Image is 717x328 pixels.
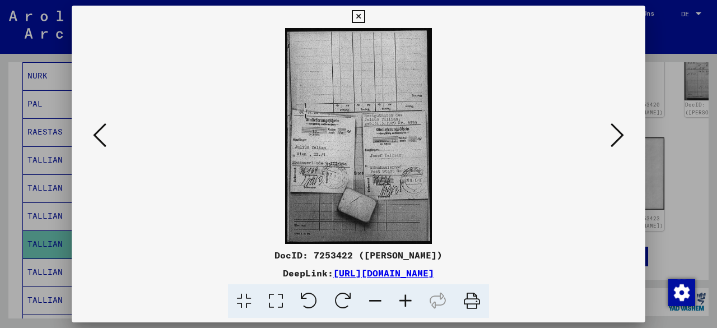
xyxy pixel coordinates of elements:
a: [URL][DOMAIN_NAME] [333,267,434,279]
div: Zustimmung ändern [668,279,695,306]
img: Zustimmung ändern [668,279,695,306]
div: DocID: 7253422 ([PERSON_NAME]) [72,248,645,262]
img: 001.jpg [110,28,607,244]
div: DeepLink: [72,266,645,280]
